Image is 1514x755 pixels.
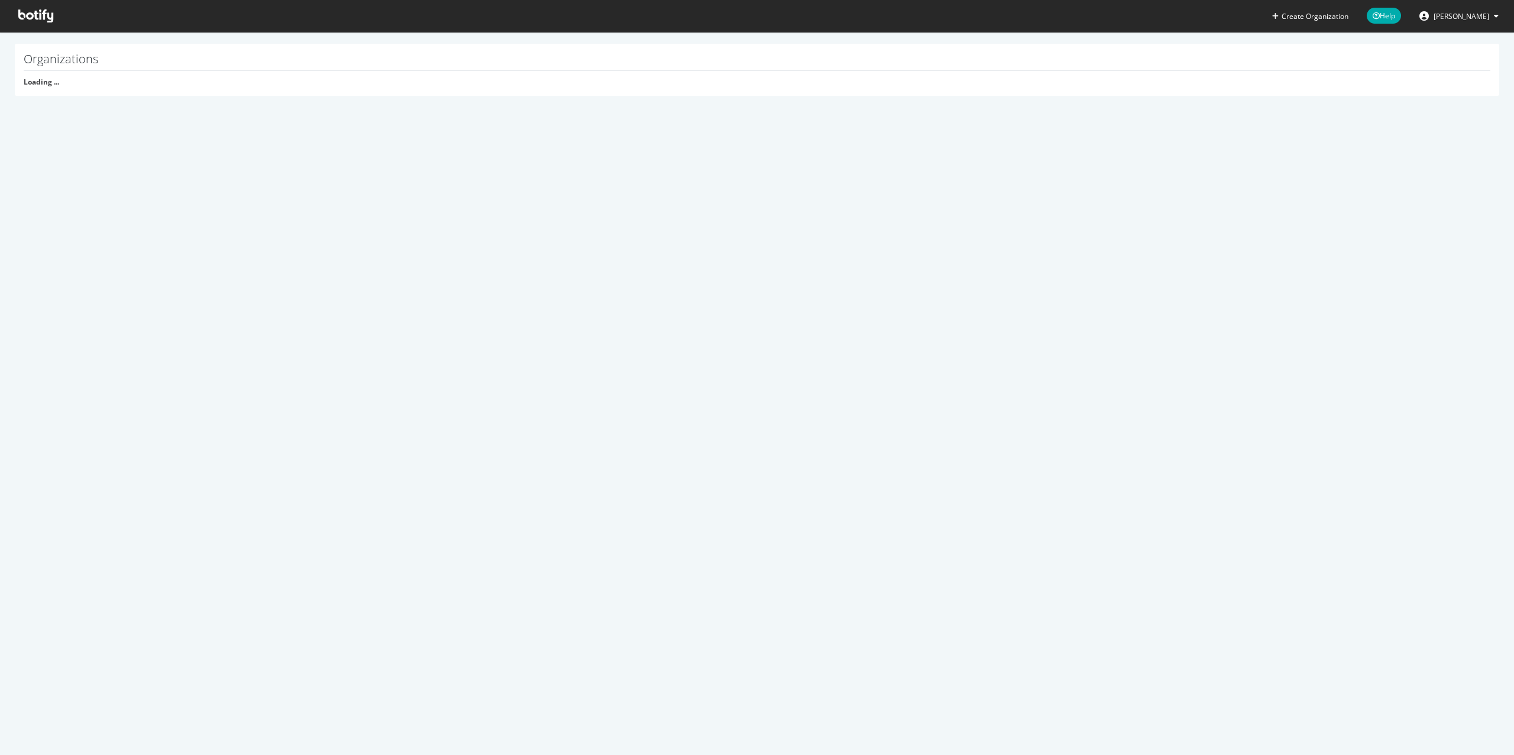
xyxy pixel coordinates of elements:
span: Adam Catarius [1434,11,1489,21]
button: Create Organization [1272,11,1349,22]
span: Help [1367,8,1401,24]
button: [PERSON_NAME] [1410,7,1508,25]
strong: Loading ... [24,77,59,87]
h1: Organizations [24,53,1490,71]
